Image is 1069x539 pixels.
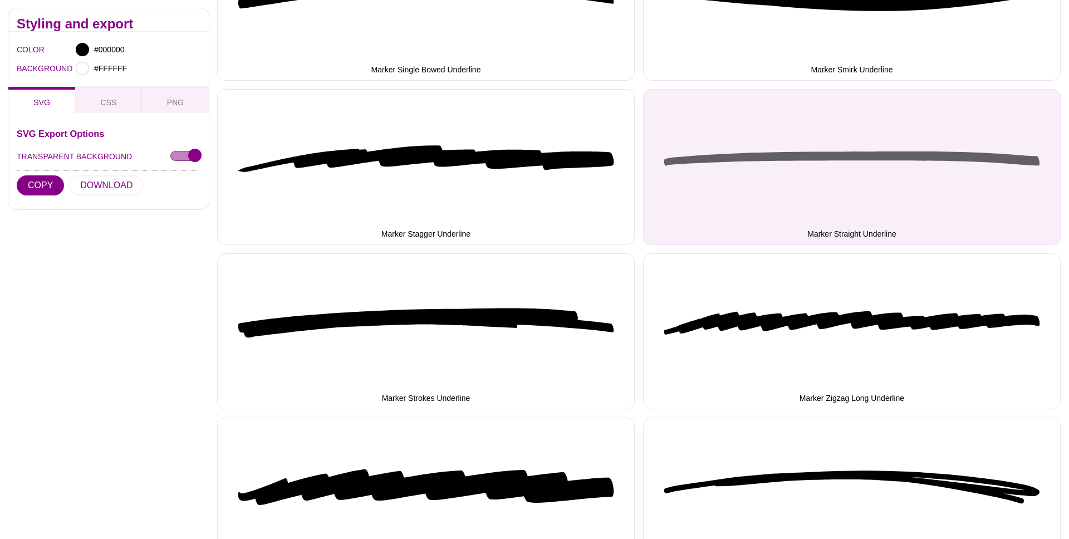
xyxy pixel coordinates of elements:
button: Marker Stagger Underline [217,89,635,245]
button: PNG [142,87,209,112]
button: COPY [17,175,64,195]
h2: Styling and export [17,19,200,28]
label: TRANSPARENT BACKGROUND [17,149,132,164]
span: CSS [101,98,117,107]
button: Marker Strokes Underline [217,253,635,409]
span: PNG [167,98,184,107]
button: DOWNLOAD [69,175,144,195]
label: BACKGROUND [17,61,31,76]
button: Marker Straight Underline [643,89,1061,245]
button: CSS [75,87,142,112]
label: COLOR [17,42,31,57]
h3: SVG Export Options [17,129,200,138]
button: Marker Zigzag Long Underline [643,253,1061,409]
